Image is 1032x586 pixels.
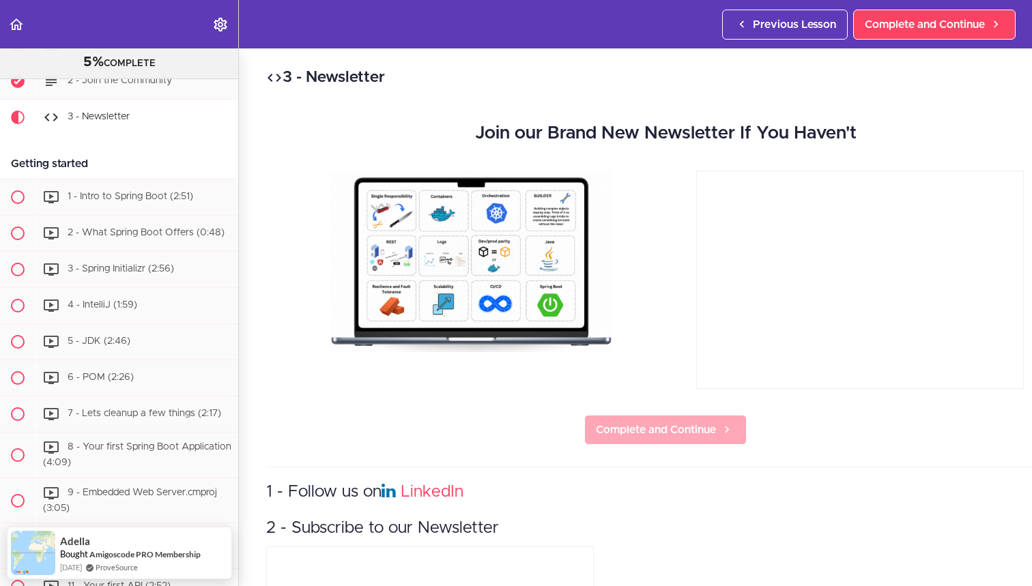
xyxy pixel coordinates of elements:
span: Previous Lesson [753,16,836,33]
span: 8 - Your first Spring Boot Application (4:09) [43,442,231,467]
span: 2 - Join the Community [68,76,172,85]
span: Complete and Continue [596,422,716,438]
span: Bought [60,548,88,559]
span: 5% [83,55,104,69]
img: provesource social proof notification image [11,531,55,575]
span: [DATE] [60,561,82,573]
svg: Settings Menu [212,16,229,33]
img: bPMdpB8sRcSzZwxzfdaQ_Ready+to+superc.gif [330,171,613,352]
span: Adella [60,536,90,547]
div: COMPLETE [17,54,221,72]
a: LinkedIn [401,484,463,500]
span: 5 - JDK (2:46) [68,336,130,346]
span: 9 - Embedded Web Server.cmproj (3:05) [43,488,217,513]
span: 6 - POM (2:26) [68,372,134,382]
span: 3 - Newsletter [68,112,130,121]
a: Complete and Continue [853,10,1016,40]
a: Amigoscode PRO Membership [89,548,201,560]
svg: Back to course curriculum [8,16,25,33]
a: Previous Lesson [722,10,848,40]
span: 1 - Intro to Spring Boot (2:51) [68,192,193,201]
span: 7 - Lets cleanup a few things (2:17) [68,409,221,418]
span: 3 - Spring Initializr (2:56) [68,264,174,274]
span: 2 - What Spring Boot Offers (0:48) [68,228,225,237]
span: Complete and Continue [865,16,985,33]
span: 4 - IntelliJ (1:59) [68,300,137,310]
a: Complete and Continue [584,415,747,445]
a: ProveSource [96,563,138,572]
